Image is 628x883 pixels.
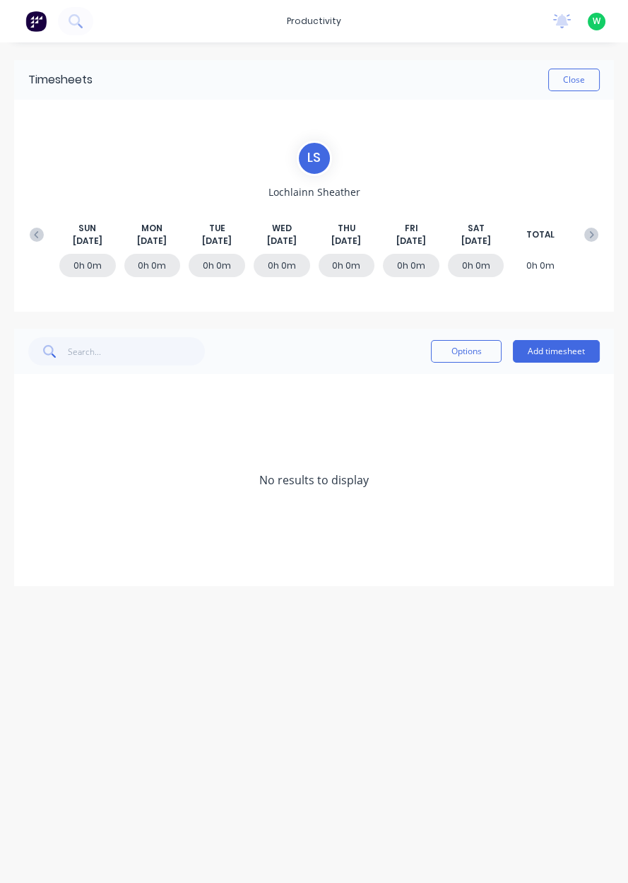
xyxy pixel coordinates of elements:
[137,235,167,247] span: [DATE]
[548,69,600,91] button: Close
[209,222,225,235] span: TUE
[331,235,361,247] span: [DATE]
[272,222,292,235] span: WED
[431,340,502,363] button: Options
[468,222,485,235] span: SAT
[338,222,355,235] span: THU
[448,254,504,277] div: 0h 0m
[202,235,232,247] span: [DATE]
[593,15,600,28] span: W
[513,340,600,363] button: Add timesheet
[68,337,206,366] input: Search...
[267,235,297,247] span: [DATE]
[14,374,614,586] div: No results to display
[461,235,491,247] span: [DATE]
[189,254,245,277] div: 0h 0m
[319,254,375,277] div: 0h 0m
[268,185,360,199] span: Lochlainn Sheather
[28,71,93,88] div: Timesheets
[404,222,417,235] span: FRI
[124,254,181,277] div: 0h 0m
[396,235,426,247] span: [DATE]
[512,254,569,277] div: 0h 0m
[297,141,332,176] div: L S
[25,11,47,32] img: Factory
[526,228,555,241] span: TOTAL
[78,222,96,235] span: SUN
[59,254,116,277] div: 0h 0m
[141,222,162,235] span: MON
[254,254,310,277] div: 0h 0m
[280,11,348,32] div: productivity
[73,235,102,247] span: [DATE]
[383,254,439,277] div: 0h 0m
